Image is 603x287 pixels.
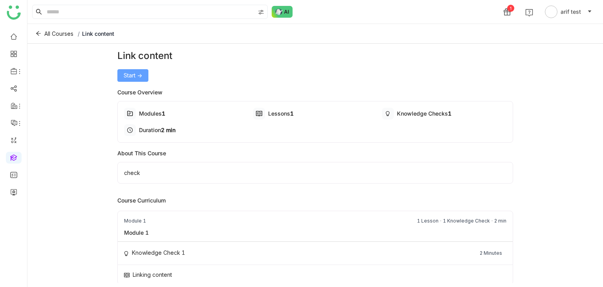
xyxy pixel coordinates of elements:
[124,250,129,257] img: type
[161,127,175,133] span: 2 min
[258,9,264,15] img: search-type.svg
[117,88,513,96] div: Course Overview
[117,196,513,204] div: Course Curriculum
[162,110,165,117] span: 1
[127,110,133,117] img: type
[78,30,80,37] span: /
[132,249,185,256] div: Knowledge Check 1
[117,49,513,63] div: Link content
[133,271,172,278] div: Linking content
[256,110,262,117] img: type
[124,273,130,278] img: type
[117,149,513,157] div: About This Course
[543,6,594,18] button: arif test
[545,6,557,18] img: avatar
[118,228,155,237] div: Module 1
[385,110,391,117] img: type
[124,217,146,224] div: Module 1
[44,29,73,38] span: All Courses
[561,7,581,16] span: arif test
[448,110,451,117] span: 1
[480,250,502,257] div: 2 Minutes
[82,30,114,37] span: Link content
[268,110,290,117] span: Lessons
[117,69,148,82] button: Start ->
[124,71,142,80] span: Start ->
[117,162,513,184] div: check
[507,5,514,12] div: 1
[272,6,293,18] img: ask-buddy-normal.svg
[34,28,75,40] button: All Courses
[139,127,161,133] span: Duration
[397,110,448,117] span: Knowledge Checks
[525,9,533,17] img: help.svg
[417,217,506,224] div: 1 Lesson 1 Knowledge Check 2 min
[139,110,162,117] span: Modules
[7,6,21,20] img: logo
[290,110,294,117] span: 1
